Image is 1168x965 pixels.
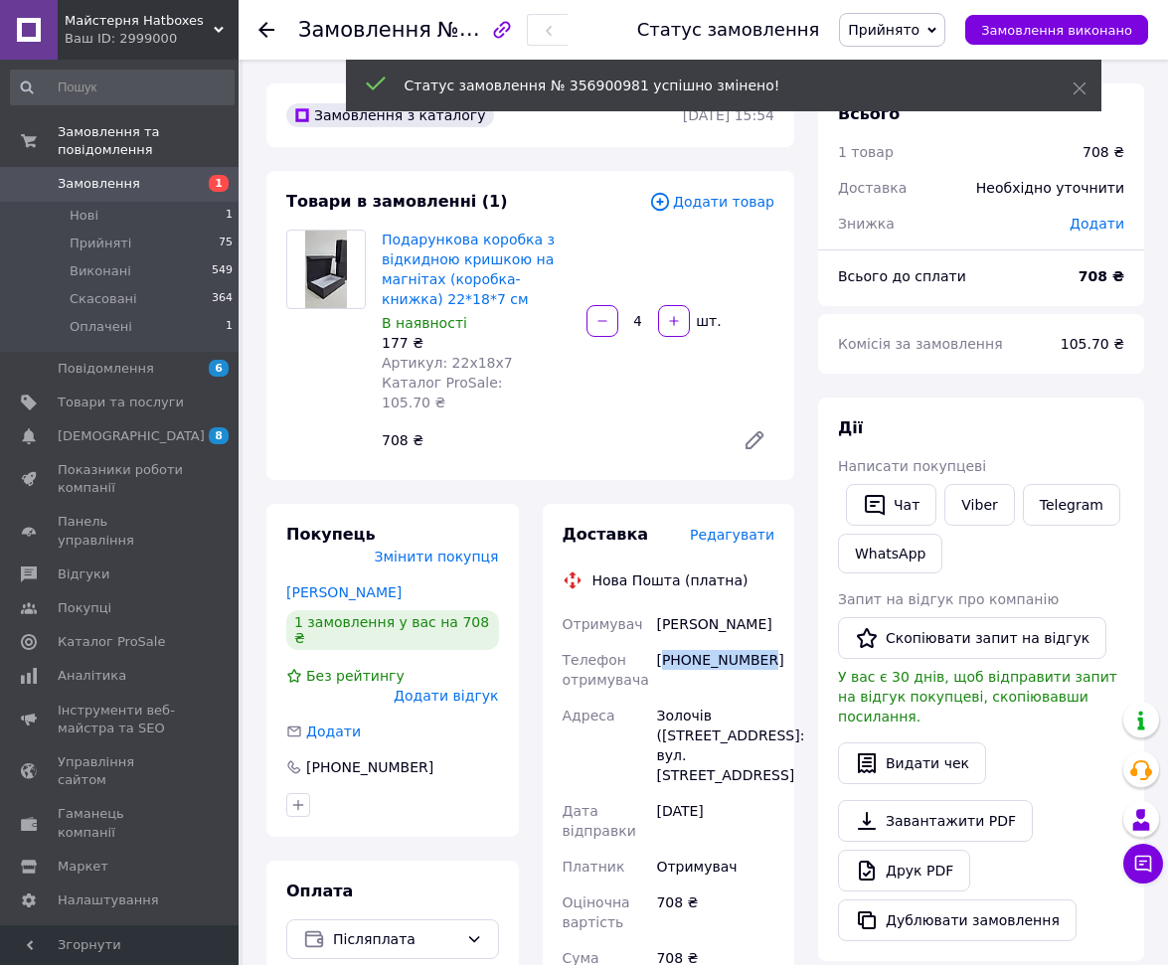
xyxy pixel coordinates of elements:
[219,235,233,252] span: 75
[838,669,1117,724] span: У вас є 30 днів, щоб відправити запит на відгук покупцеві, скопіювавши посилання.
[981,23,1132,38] span: Замовлення виконано
[306,724,361,739] span: Додати
[1083,142,1124,162] div: 708 ₴
[838,458,986,474] span: Написати покупцеві
[374,426,727,454] div: 708 ₴
[10,70,235,105] input: Пошук
[1079,268,1124,284] b: 708 ₴
[838,336,1003,352] span: Комісія за замовлення
[563,803,636,839] span: Дата відправки
[58,599,111,617] span: Покупці
[838,850,970,891] a: Друк PDF
[382,232,555,307] a: Подарункова коробка з відкидною кришкою на магнітах (коробка-книжка) 22*18*7 см
[305,231,348,308] img: Подарункова коробка з відкидною кришкою на магнітах (коробка-книжка) 22*18*7 см
[286,584,402,600] a: [PERSON_NAME]
[209,175,229,192] span: 1
[382,333,571,353] div: 177 ₴
[652,849,778,885] div: Отримувач
[965,15,1148,45] button: Замовлення виконано
[258,20,274,40] div: Повернутися назад
[1023,484,1120,526] a: Telegram
[286,103,494,127] div: Замовлення з каталогу
[652,606,778,642] div: [PERSON_NAME]
[226,207,233,225] span: 1
[964,166,1136,210] div: Необхідно уточнити
[838,617,1106,659] button: Скопіювати запит на відгук
[1070,216,1124,232] span: Додати
[382,355,513,371] span: Артикул: 22х18х7
[649,191,774,213] span: Додати товар
[838,180,907,196] span: Доставка
[286,882,353,900] span: Оплата
[735,420,774,460] a: Редагувати
[212,262,233,280] span: 549
[333,928,458,950] span: Післяплата
[58,753,184,789] span: Управління сайтом
[58,667,126,685] span: Аналітика
[298,18,431,42] span: Замовлення
[70,207,98,225] span: Нові
[58,633,165,651] span: Каталог ProSale
[563,616,643,632] span: Отримувач
[58,565,109,583] span: Відгуки
[944,484,1014,526] a: Viber
[70,235,131,252] span: Прийняті
[563,894,630,930] span: Оціночна вартість
[212,290,233,308] span: 364
[838,268,966,284] span: Всього до сплати
[563,859,625,875] span: Платник
[209,360,229,377] span: 6
[70,290,137,308] span: Скасовані
[286,192,508,211] span: Товари в замовленні (1)
[563,708,615,724] span: Адреса
[58,427,205,445] span: [DEMOGRAPHIC_DATA]
[437,17,579,42] span: №356900981
[637,20,820,40] div: Статус замовлення
[286,525,376,544] span: Покупець
[58,461,184,497] span: Показники роботи компанії
[848,22,919,38] span: Прийнято
[563,652,649,688] span: Телефон отримувача
[65,12,214,30] span: Майстерня Hatboxes
[405,76,1023,95] div: Статус замовлення № 356900981 успішно змінено!
[70,318,132,336] span: Оплачені
[209,427,229,444] span: 8
[58,891,159,909] span: Налаштування
[652,885,778,940] div: 708 ₴
[838,800,1033,842] a: Завантажити PDF
[838,899,1077,941] button: Дублювати замовлення
[58,394,184,411] span: Товари та послуги
[587,570,753,590] div: Нова Пошта (платна)
[1123,844,1163,884] button: Чат з покупцем
[838,534,942,573] a: WhatsApp
[58,175,140,193] span: Замовлення
[58,360,154,378] span: Повідомлення
[846,484,936,526] button: Чат
[375,549,499,564] span: Змінити покупця
[838,591,1059,607] span: Запит на відгук про компанію
[692,311,724,331] div: шт.
[382,315,467,331] span: В наявності
[838,742,986,784] button: Видати чек
[382,375,502,410] span: Каталог ProSale: 105.70 ₴
[306,668,405,684] span: Без рейтингу
[394,688,498,704] span: Додати відгук
[58,805,184,841] span: Гаманець компанії
[690,527,774,543] span: Редагувати
[58,702,184,737] span: Інструменти веб-майстра та SEO
[226,318,233,336] span: 1
[838,144,894,160] span: 1 товар
[652,698,778,793] div: Золочів ([STREET_ADDRESS]: вул. [STREET_ADDRESS]
[65,30,239,48] div: Ваш ID: 2999000
[838,418,863,437] span: Дії
[652,642,778,698] div: [PHONE_NUMBER]
[58,513,184,549] span: Панель управління
[58,858,108,876] span: Маркет
[286,610,499,650] div: 1 замовлення у вас на 708 ₴
[563,525,649,544] span: Доставка
[304,757,435,777] div: [PHONE_NUMBER]
[1061,336,1124,352] span: 105.70 ₴
[70,262,131,280] span: Виконані
[652,793,778,849] div: [DATE]
[838,216,895,232] span: Знижка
